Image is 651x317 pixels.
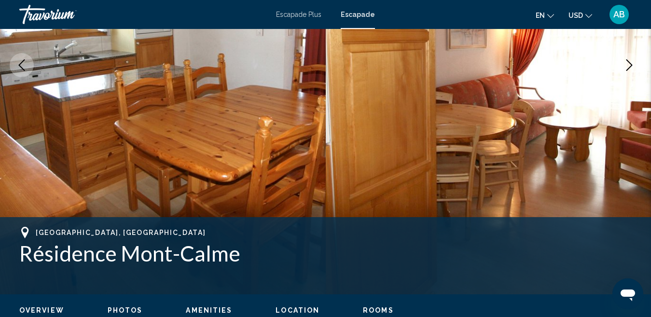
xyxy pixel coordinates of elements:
a: Escapade Plus [276,11,321,18]
h1: Résidence Mont-Calme [19,241,632,266]
span: Photos [108,306,143,314]
button: Photos [108,306,143,315]
iframe: Кнопка запуска окна обмена сообщениями [612,278,643,309]
font: en [536,12,545,19]
span: Rooms [363,306,394,314]
button: Overview [19,306,64,315]
button: Amenities [186,306,232,315]
button: Location [276,306,319,315]
font: AB [613,9,625,19]
button: Schimbați moneda [568,8,592,22]
button: Schimbați limba [536,8,554,22]
a: Travorium [19,5,266,24]
button: Rooms [363,306,394,315]
font: USD [568,12,583,19]
span: [GEOGRAPHIC_DATA], [GEOGRAPHIC_DATA] [36,229,206,236]
span: Location [276,306,319,314]
span: Overview [19,306,64,314]
span: Amenities [186,306,232,314]
a: Escapade [341,11,375,18]
button: Previous image [10,53,34,77]
button: Meniu utilizator [607,4,632,25]
button: Next image [617,53,641,77]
